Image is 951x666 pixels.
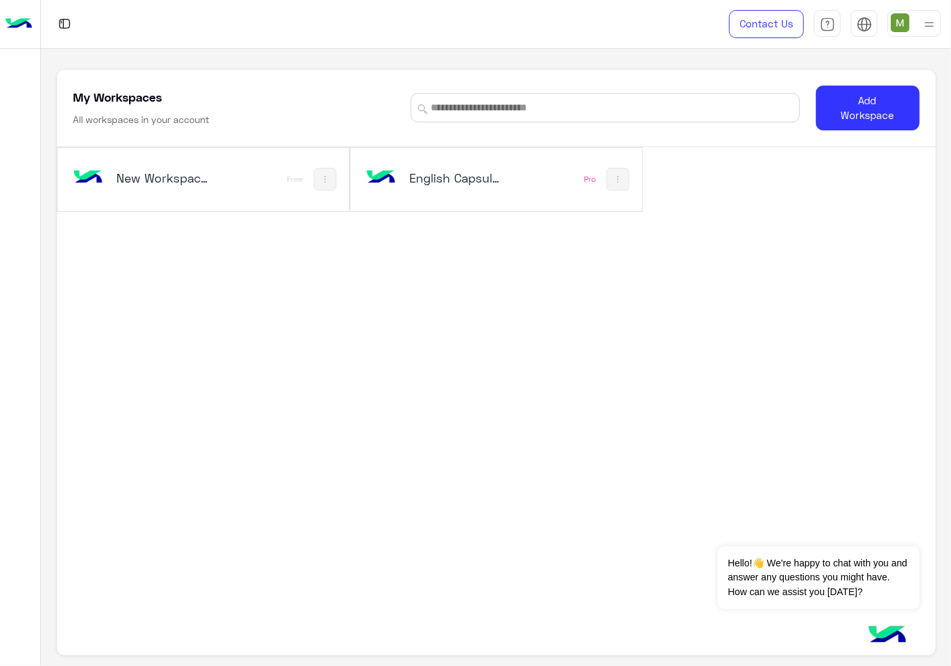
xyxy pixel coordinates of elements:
[718,546,919,609] span: Hello!👋 We're happy to chat with you and answer any questions you might have. How can we assist y...
[56,15,73,32] img: tab
[729,10,804,38] a: Contact Us
[891,13,910,32] img: userImage
[820,17,835,32] img: tab
[73,89,162,105] h5: My Workspaces
[921,16,938,33] img: profile
[70,160,106,196] img: bot image
[816,86,920,130] button: Add Workspace
[362,160,399,196] img: bot image
[864,613,911,659] img: hulul-logo.png
[584,174,596,185] div: Pro
[73,113,209,126] h6: All workspaces in your account
[857,17,872,32] img: tab
[5,10,32,38] img: Logo
[117,170,213,186] h5: New Workspace 1
[409,170,505,186] h5: English Capsules
[814,10,841,38] a: tab
[287,174,303,185] div: Free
